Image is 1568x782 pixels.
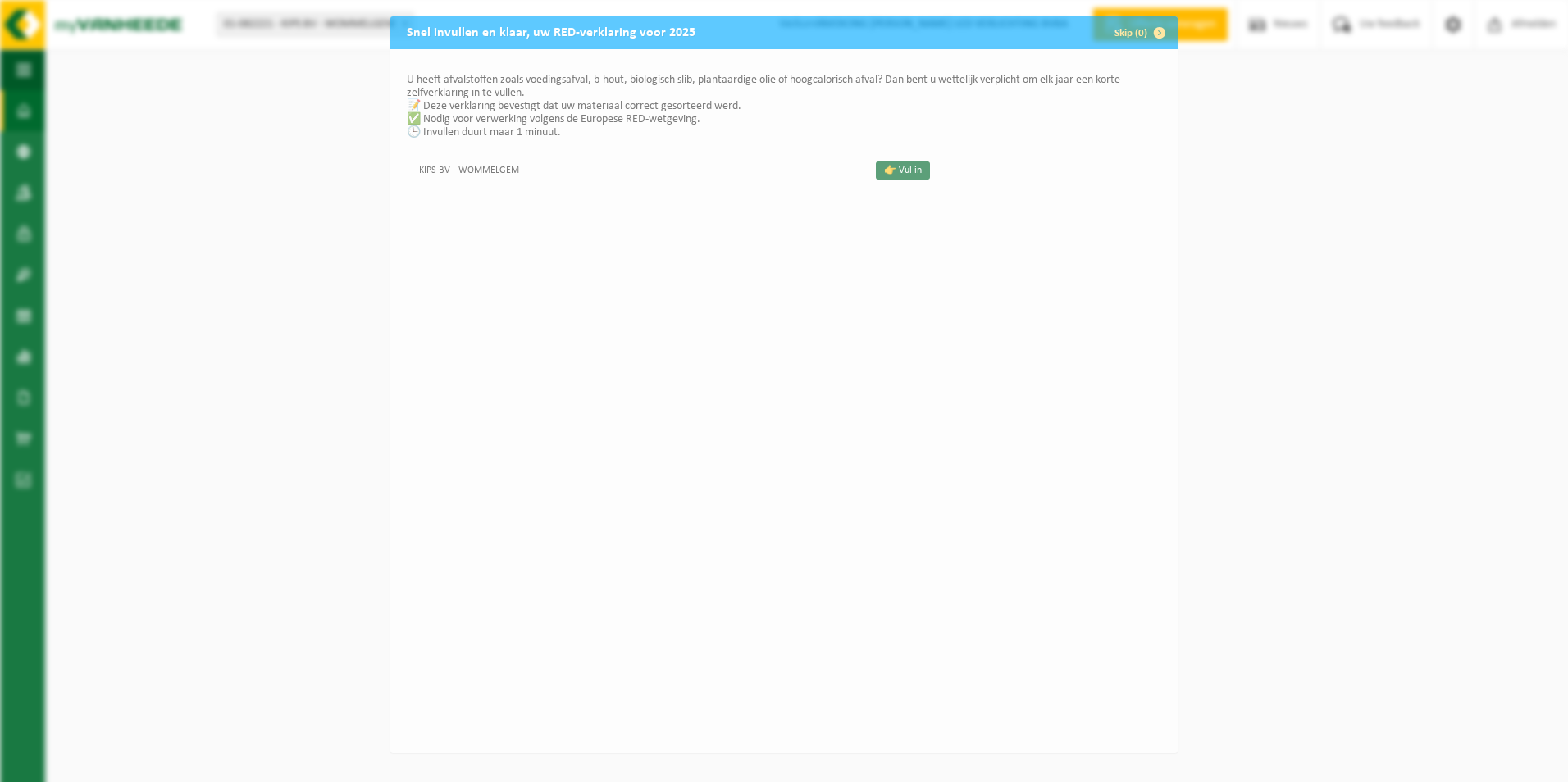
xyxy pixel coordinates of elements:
[390,16,712,48] h2: Snel invullen en klaar, uw RED-verklaring voor 2025
[407,156,862,183] td: KIPS BV - WOMMELGEM
[407,74,1161,139] p: U heeft afvalstoffen zoals voedingsafval, b-hout, biologisch slib, plantaardige olie of hoogcalor...
[876,161,930,180] a: 👉 Vul in
[8,746,274,782] iframe: chat widget
[1101,16,1176,49] button: Skip (0)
